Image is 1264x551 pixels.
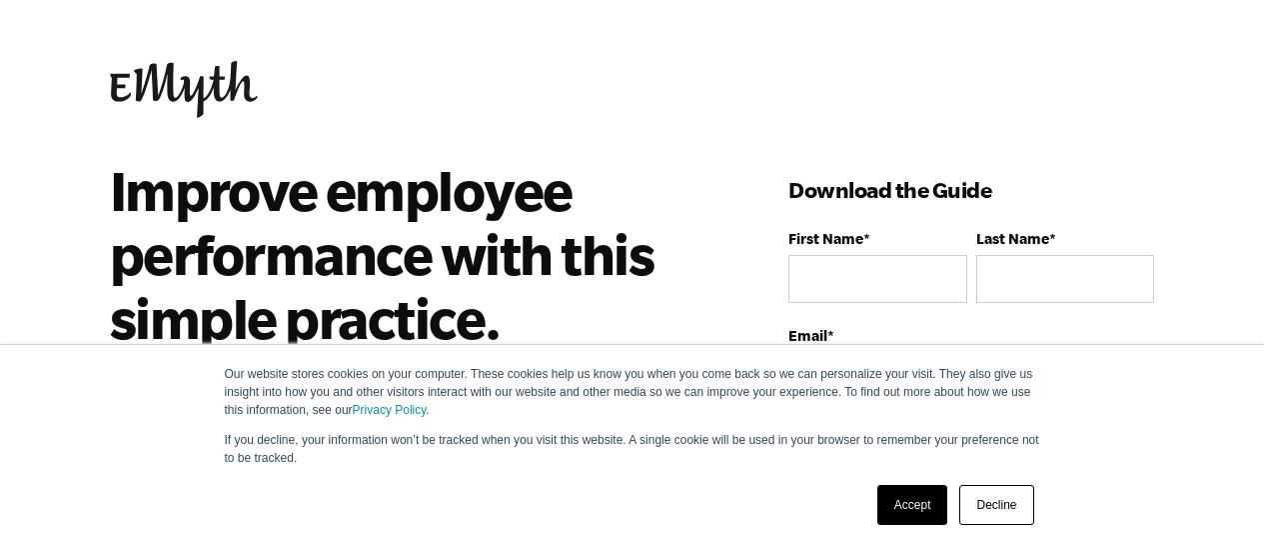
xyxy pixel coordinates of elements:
h3: Download the Guide [788,174,1154,206]
p: Our website stores cookies on your computer. These cookies help us know you when you come back so... [225,365,1040,419]
a: Privacy Policy [353,403,427,417]
img: EMyth [110,61,258,118]
a: Accept [877,485,948,525]
span: Last Name [976,230,1049,247]
a: Decline [959,485,1033,525]
span: First Name [788,230,863,247]
p: If you decline, your information won’t be tracked when you visit this website. A single cookie wi... [225,431,1040,467]
span: Email [788,327,827,344]
h2: Improve employee performance with this simple practice. [110,158,700,350]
